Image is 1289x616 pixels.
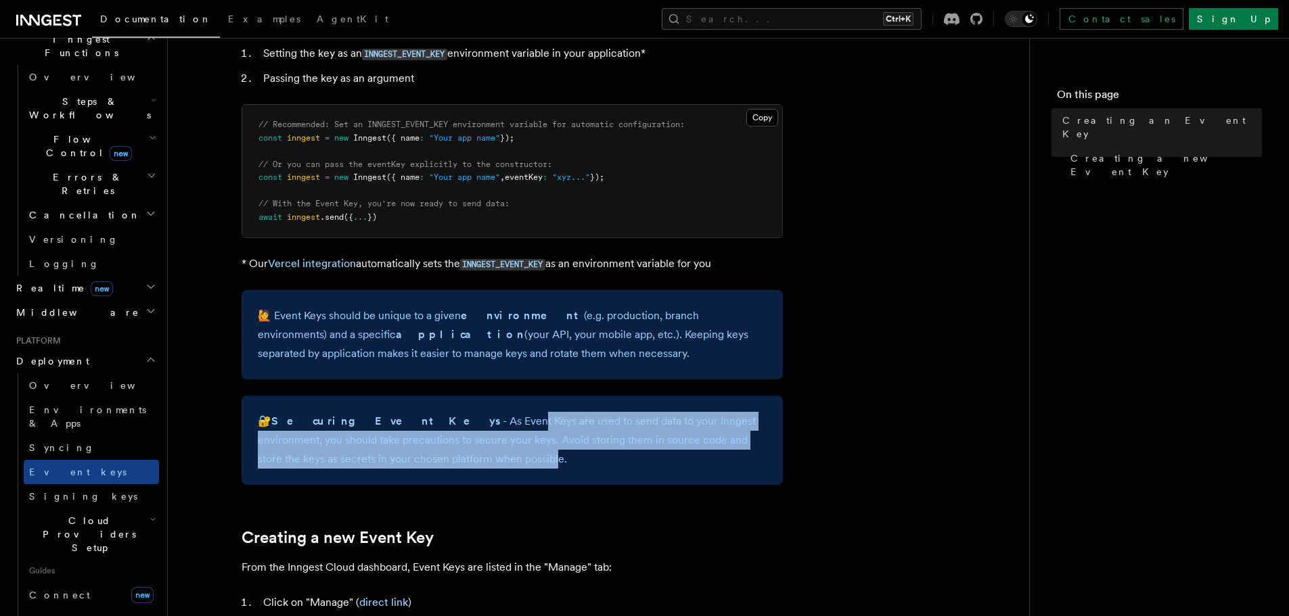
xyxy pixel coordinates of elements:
[359,596,408,609] a: direct link
[29,491,137,502] span: Signing keys
[1070,151,1262,179] span: Creating a new Event Key
[91,281,113,296] span: new
[287,133,320,143] span: inngest
[11,300,159,325] button: Middleware
[228,14,300,24] span: Examples
[500,172,505,182] span: ,
[1005,11,1037,27] button: Toggle dark mode
[11,281,113,295] span: Realtime
[386,133,420,143] span: ({ name
[92,4,220,38] a: Documentation
[259,593,783,612] li: Click on "Manage" ( )
[353,133,386,143] span: Inngest
[386,172,420,182] span: ({ name
[242,528,434,547] a: Creating a new Event Key
[24,65,159,89] a: Overview
[258,120,685,129] span: // Recommended: Set an INNGEST_EVENT_KEY environment variable for automatic configuration:
[24,508,159,560] button: Cloud Providers Setup
[287,212,320,222] span: inngest
[287,172,320,182] span: inngest
[24,133,149,160] span: Flow Control
[258,412,767,469] p: 🔐 - As Event Keys are used to send data to your Inngest environment, you should take precautions ...
[24,582,159,609] a: Connectnew
[24,203,159,227] button: Cancellation
[258,133,282,143] span: const
[29,590,90,600] span: Connect
[24,165,159,203] button: Errors & Retries
[590,172,604,182] span: });
[242,254,783,274] p: * Our automatically sets the as an environment variable for you
[334,172,348,182] span: new
[420,172,424,182] span: :
[505,172,543,182] span: eventKey
[1060,8,1183,30] a: Contact sales
[543,172,547,182] span: :
[396,328,524,341] strong: application
[334,133,348,143] span: new
[24,373,159,398] a: Overview
[367,212,377,222] span: })
[461,309,584,322] strong: environment
[242,558,783,577] p: From the Inngest Cloud dashboard, Event Keys are listed in the "Manage" tab:
[258,172,282,182] span: const
[552,172,590,182] span: "xyz..."
[1065,146,1262,184] a: Creating a new Event Key
[24,435,159,460] a: Syncing
[429,172,500,182] span: "Your app name"
[1062,114,1262,141] span: Creating an Event Key
[883,12,913,26] kbd: Ctrl+K
[258,160,552,169] span: // Or you can pass the eventKey explicitly to the constructor:
[11,349,159,373] button: Deployment
[259,44,783,64] li: Setting the key as an environment variable in your application*
[460,259,545,270] code: INNGEST_EVENT_KEY
[131,587,154,603] span: new
[29,467,127,477] span: Event keys
[662,8,922,30] button: Search...Ctrl+K
[11,354,89,368] span: Deployment
[24,560,159,582] span: Guides
[24,127,159,165] button: Flow Controlnew
[220,4,309,37] a: Examples
[24,252,159,276] a: Logging
[24,514,150,554] span: Cloud Providers Setup
[362,47,447,60] a: INNGEST_EVENT_KEY
[258,306,767,363] p: 🙋 Event Keys should be unique to a given (e.g. production, branch environments) and a specific (y...
[258,199,510,208] span: // With the Event Key, you're now ready to send data:
[460,257,545,270] a: INNGEST_EVENT_KEY
[344,212,353,222] span: ({
[29,380,168,391] span: Overview
[1189,8,1278,30] a: Sign Up
[110,146,132,161] span: new
[320,212,344,222] span: .send
[325,172,330,182] span: =
[317,14,388,24] span: AgentKit
[268,257,356,270] a: Vercel integration
[29,404,146,429] span: Environments & Apps
[29,258,99,269] span: Logging
[24,460,159,484] a: Event keys
[24,398,159,435] a: Environments & Apps
[353,172,386,182] span: Inngest
[420,133,424,143] span: :
[11,32,146,60] span: Inngest Functions
[271,414,503,427] strong: Securing Event Keys
[24,95,151,122] span: Steps & Workflows
[11,335,61,346] span: Platform
[11,65,159,276] div: Inngest Functions
[258,212,282,222] span: await
[11,306,139,319] span: Middleware
[24,170,147,197] span: Errors & Retries
[429,133,500,143] span: "Your app name"
[100,14,212,24] span: Documentation
[309,4,397,37] a: AgentKit
[24,208,141,222] span: Cancellation
[325,133,330,143] span: =
[1057,87,1262,108] h4: On this page
[362,49,447,60] code: INNGEST_EVENT_KEY
[11,276,159,300] button: Realtimenew
[29,442,95,453] span: Syncing
[353,212,367,222] span: ...
[24,484,159,508] a: Signing keys
[259,69,783,88] li: Passing the key as an argument
[746,109,778,126] button: Copy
